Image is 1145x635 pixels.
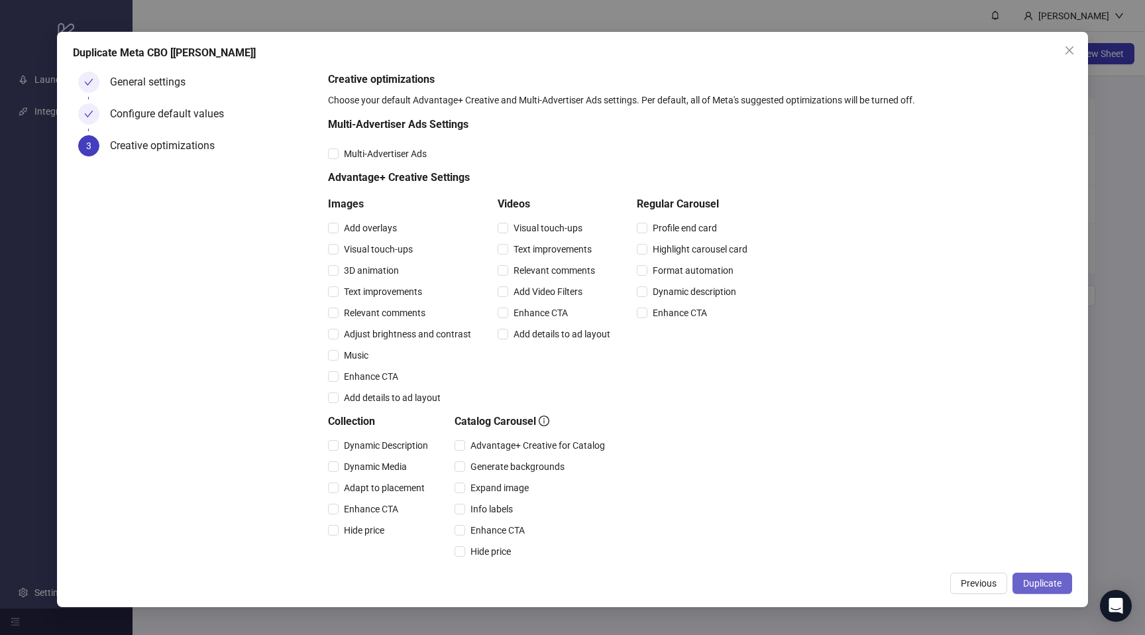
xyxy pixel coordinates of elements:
div: Duplicate Meta CBO [[PERSON_NAME]] [73,45,1071,61]
div: General settings [110,72,196,93]
span: Hide price [465,544,516,559]
span: Music [339,348,374,363]
button: Previous [950,573,1007,594]
span: Enhance CTA [339,502,404,516]
span: Dynamic Description [339,438,433,453]
span: Adjust brightness and contrast [339,327,476,341]
span: Previous [961,578,997,589]
span: 3D animation [339,263,404,278]
span: Text improvements [339,284,427,299]
span: Multi-Advertiser Ads [339,146,432,161]
span: Generate backgrounds [465,459,570,474]
div: Choose your default Advantage+ Creative and Multi-Advertiser Ads settings. Per default, all of Me... [328,93,1066,107]
span: Format automation [647,263,739,278]
span: Enhance CTA [647,306,712,320]
span: Add Video Filters [508,284,588,299]
button: Close [1059,40,1080,61]
h5: Images [328,196,476,212]
span: Enhance CTA [508,306,573,320]
h5: Catalog Carousel [455,414,610,430]
span: close [1064,45,1075,56]
span: Advantage+ Creative for Catalog [465,438,610,453]
span: Duplicate [1023,578,1062,589]
h5: Videos [498,196,616,212]
span: Dynamic description [647,284,741,299]
span: Add details to ad layout [339,390,446,405]
div: Configure default values [110,103,235,125]
span: Add details to ad layout [508,327,616,341]
span: Profile end card [647,221,722,235]
span: Adapt to placement [339,481,430,495]
div: Creative optimizations [110,135,225,156]
h5: Regular Carousel [637,196,753,212]
span: Highlight carousel card [647,242,753,257]
span: Hide price [339,523,390,538]
span: Relevant comments [508,263,600,278]
h5: Multi-Advertiser Ads Settings [328,117,753,133]
span: Visual touch-ups [339,242,418,257]
span: check [84,78,93,87]
h5: Collection [328,414,433,430]
span: Add overlays [339,221,402,235]
span: Text improvements [508,242,597,257]
button: Duplicate [1012,573,1072,594]
span: check [84,109,93,119]
div: Open Intercom Messenger [1100,590,1132,622]
h5: Creative optimizations [328,72,1066,87]
span: Enhance CTA [465,523,530,538]
span: Expand image [465,481,534,495]
span: Info labels [465,502,518,516]
span: Visual touch-ups [508,221,588,235]
h5: Advantage+ Creative Settings [328,170,753,186]
span: 3 [86,141,91,151]
span: Enhance CTA [339,369,404,384]
span: info-circle [539,416,549,426]
span: Dynamic Media [339,459,412,474]
span: Relevant comments [339,306,431,320]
